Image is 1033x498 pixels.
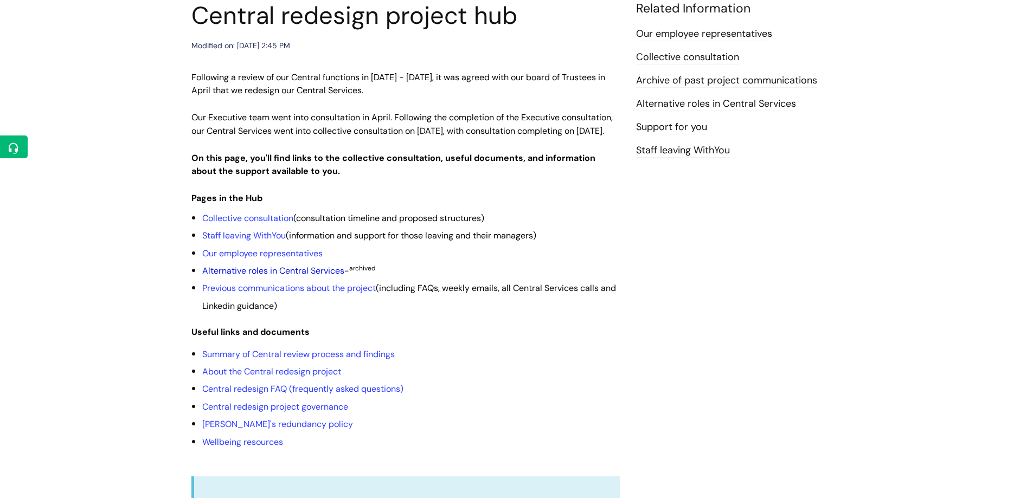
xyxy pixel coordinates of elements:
a: Staff leaving WithYou [636,144,730,158]
span: - [202,265,376,276]
a: About the Central redesign project [202,366,341,377]
a: Collective consultation [202,212,293,224]
a: Our employee representatives [202,248,323,259]
strong: Pages in the Hub [191,192,262,204]
sup: archived [349,264,376,273]
a: Central redesign project governance [202,401,348,412]
a: Alternative roles in Central Services [636,97,796,111]
span: Our Executive team went into consultation in April. Following the completion of the Executive con... [191,112,613,137]
a: Previous communications about the project [202,282,376,294]
a: Alternative roles in Central Services [202,265,344,276]
strong: On this page, you'll find links to the collective consultation, useful documents, and information... [191,152,595,177]
span: Following a review of our Central functions in [DATE] - [DATE], it was agreed with our board of T... [191,72,605,96]
a: Wellbeing resources [202,436,283,448]
h1: Central redesign project hub [191,1,620,30]
span: (consultation timeline and proposed structures) [202,212,484,224]
a: [PERSON_NAME]'s redundancy policy [202,418,353,430]
a: Central redesign FAQ (frequently asked questions) [202,383,403,394]
span: (information and support for those leaving and their managers) [202,230,536,241]
a: Our employee representatives [636,27,772,41]
span: (including FAQs, weekly emails, all Central Services calls and Linkedin guidance) [202,282,616,311]
a: Summary of Central review process and findings [202,348,395,360]
h4: Related Information [636,1,842,16]
a: Collective consultation [636,50,739,64]
a: Staff leaving WithYou [202,230,286,241]
a: Support for you [636,120,707,134]
a: Archive of past project communications [636,74,817,88]
div: Modified on: [DATE] 2:45 PM [191,39,290,53]
strong: Useful links and documents [191,326,310,338]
